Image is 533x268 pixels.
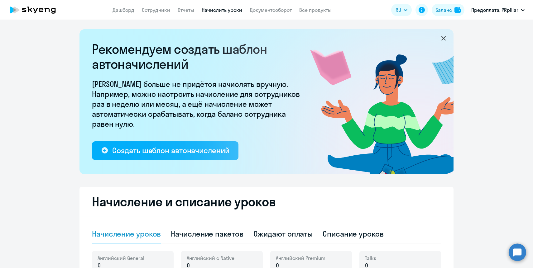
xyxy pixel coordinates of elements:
[365,255,376,261] span: Talks
[323,229,384,239] div: Списание уроков
[113,7,134,13] a: Дашборд
[92,42,304,72] h2: Рекомендуем создать шаблон автоначислений
[454,7,461,13] img: balance
[468,2,528,17] button: Предоплата, PRpillar
[250,7,292,13] a: Документооборот
[92,194,441,209] h2: Начисление и списание уроков
[253,229,313,239] div: Ожидают оплаты
[171,229,243,239] div: Начисление пакетов
[391,4,412,16] button: RU
[187,255,234,261] span: Английский с Native
[142,7,170,13] a: Сотрудники
[112,145,229,155] div: Создать шаблон автоначислений
[202,7,242,13] a: Начислить уроки
[435,6,452,14] div: Баланс
[471,6,518,14] p: Предоплата, PRpillar
[92,229,161,239] div: Начисление уроков
[276,255,325,261] span: Английский Premium
[299,7,332,13] a: Все продукты
[98,255,144,261] span: Английский General
[92,79,304,129] p: [PERSON_NAME] больше не придётся начислять вручную. Например, можно настроить начисление для сотр...
[92,141,238,160] button: Создать шаблон автоначислений
[178,7,194,13] a: Отчеты
[396,6,401,14] span: RU
[432,4,464,16] button: Балансbalance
